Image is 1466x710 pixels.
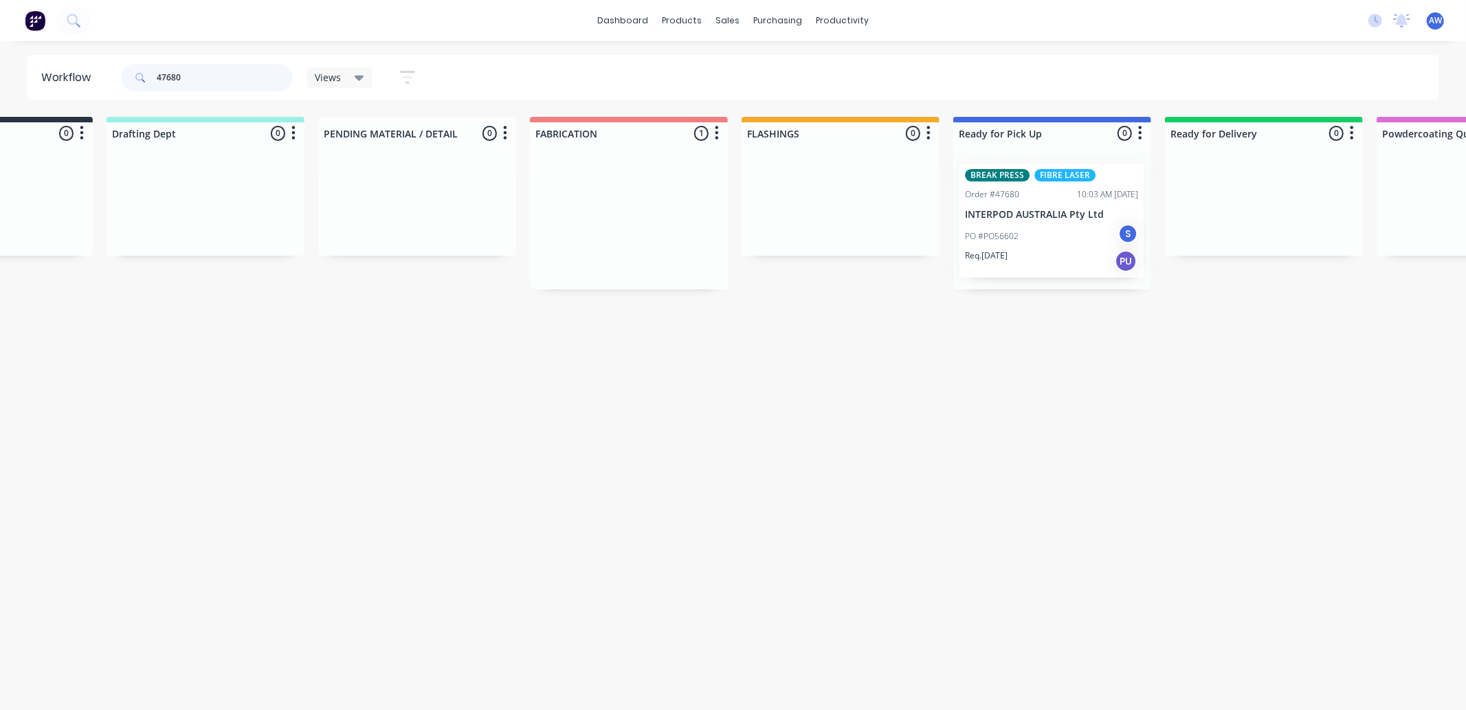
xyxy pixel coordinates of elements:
a: dashboard [590,10,655,31]
div: products [655,10,709,31]
div: sales [709,10,746,31]
span: AW [1429,14,1442,27]
span: Views [315,70,341,85]
input: Search for orders... [157,64,293,91]
img: Factory [25,10,45,31]
div: Workflow [41,69,98,86]
div: productivity [809,10,876,31]
div: purchasing [746,10,809,31]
